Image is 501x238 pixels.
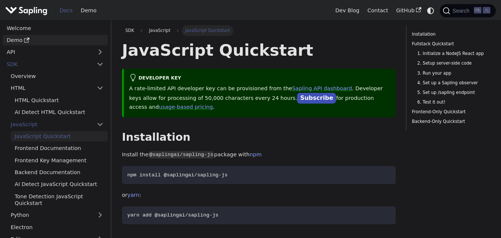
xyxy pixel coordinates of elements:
a: Subscribe [297,93,336,104]
a: AI Detect HTML Quickstart [11,107,108,118]
a: usage-based pricing [159,104,213,110]
a: Demo [3,35,108,46]
a: AI Detect JavaScript Quickstart [11,179,108,190]
a: npm [250,151,261,157]
span: yarn add @saplingai/sapling-js [127,212,218,218]
a: Sapling API dashboard [292,85,352,91]
h2: Installation [122,131,396,144]
a: Overview [7,71,108,82]
a: SDK [122,25,138,36]
a: SDK [3,59,93,69]
a: Fullstack Quickstart [412,40,488,48]
div: Developer Key [129,74,390,83]
nav: Breadcrumbs [122,25,396,36]
span: JavaScript [146,25,174,36]
h1: JavaScript Quickstart [122,40,396,60]
a: Backend Documentation [11,167,108,178]
button: Collapse sidebar category 'SDK' [93,59,108,69]
p: Install the package with [122,150,396,159]
a: 3. Run your app [417,70,485,77]
a: 1. Initialize a NodeJS React app [417,50,485,57]
a: 6. Test it out! [417,99,485,106]
img: Sapling.ai [5,5,47,16]
a: Backend-Only Quickstart [412,118,488,125]
button: Switch between dark and light mode (currently system mode) [425,5,436,16]
a: Tone Detection JavaScript Quickstart [11,191,108,208]
span: JavaScript Quickstart [182,25,233,36]
button: Expand sidebar category 'API' [93,47,108,58]
a: HTML Quickstart [11,95,108,105]
a: Contact [363,5,392,16]
a: Demo [77,5,100,16]
a: Frontend-Only Quickstart [412,108,488,115]
span: SDK [125,28,134,33]
a: HTML [7,83,108,94]
a: 5. Set up /sapling endpoint [417,89,485,96]
span: Search [450,8,474,14]
a: 2. Setup server-side code [417,60,485,67]
a: Docs [56,5,77,16]
a: JavaScript Quickstart [11,131,108,142]
a: API [3,47,93,58]
a: GitHub [392,5,425,16]
a: Installation [412,31,488,38]
button: Search (Ctrl+K) [440,4,495,17]
a: Sapling.ai [5,5,50,16]
span: npm install @saplingai/sapling-js [127,172,227,178]
a: Frontend Key Management [11,155,108,166]
p: or : [122,191,396,200]
a: Python [7,210,108,221]
a: Dev Blog [331,5,363,16]
code: @saplingai/sapling-js [148,151,214,159]
a: Welcome [3,23,108,33]
a: yarn [128,192,139,198]
a: JavaScript [7,119,108,130]
p: A rate-limited API developer key can be provisioned from the . Developer keys allow for processin... [129,84,390,112]
a: 4. Set up a Sapling observer [417,79,485,87]
a: Electron [7,222,108,232]
a: Frontend Documentation [11,143,108,154]
kbd: K [483,7,490,14]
